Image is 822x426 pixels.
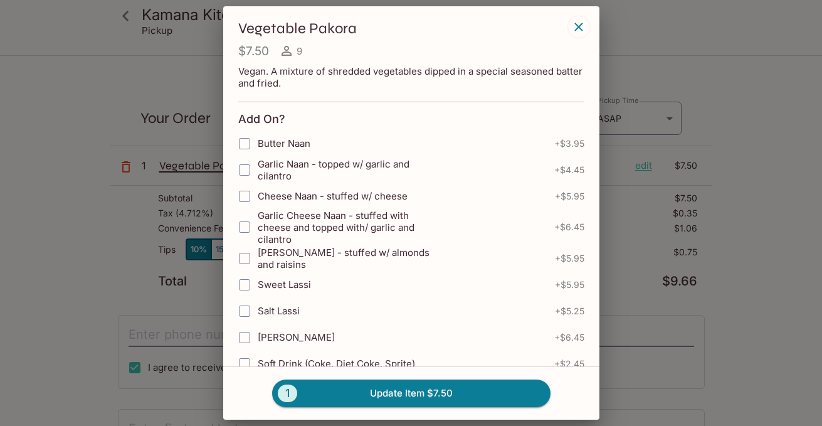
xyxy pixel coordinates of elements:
[238,112,285,126] h4: Add On?
[554,165,584,175] span: + $4.45
[238,43,269,59] h4: $7.50
[555,191,584,201] span: + $5.95
[258,305,300,317] span: Salt Lassi
[258,358,415,370] span: Soft Drink (Coke, Diet Coke, Sprite)
[258,210,434,245] span: Garlic Cheese Naan - stuffed with cheese and topped with/ garlic and cilantro
[555,253,584,264] span: + $5.95
[272,380,551,407] button: 1Update Item $7.50
[258,331,335,343] span: [PERSON_NAME]
[258,158,434,182] span: Garlic Naan - topped w/ garlic and cilantro
[555,280,584,290] span: + $5.95
[238,19,564,38] h3: Vegetable Pakora
[258,190,408,202] span: Cheese Naan - stuffed w/ cheese
[258,137,310,149] span: Butter Naan
[238,65,584,89] p: Vegan. A mixture of shredded vegetables dipped in a special seasoned batter and fried.
[258,247,435,270] span: [PERSON_NAME] - stuffed w/ almonds and raisins
[554,139,584,149] span: + $3.95
[258,279,311,290] span: Sweet Lassi
[554,222,584,232] span: + $6.45
[554,359,584,369] span: + $2.45
[278,385,297,402] span: 1
[555,306,584,316] span: + $5.25
[297,45,302,57] span: 9
[554,333,584,343] span: + $6.45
